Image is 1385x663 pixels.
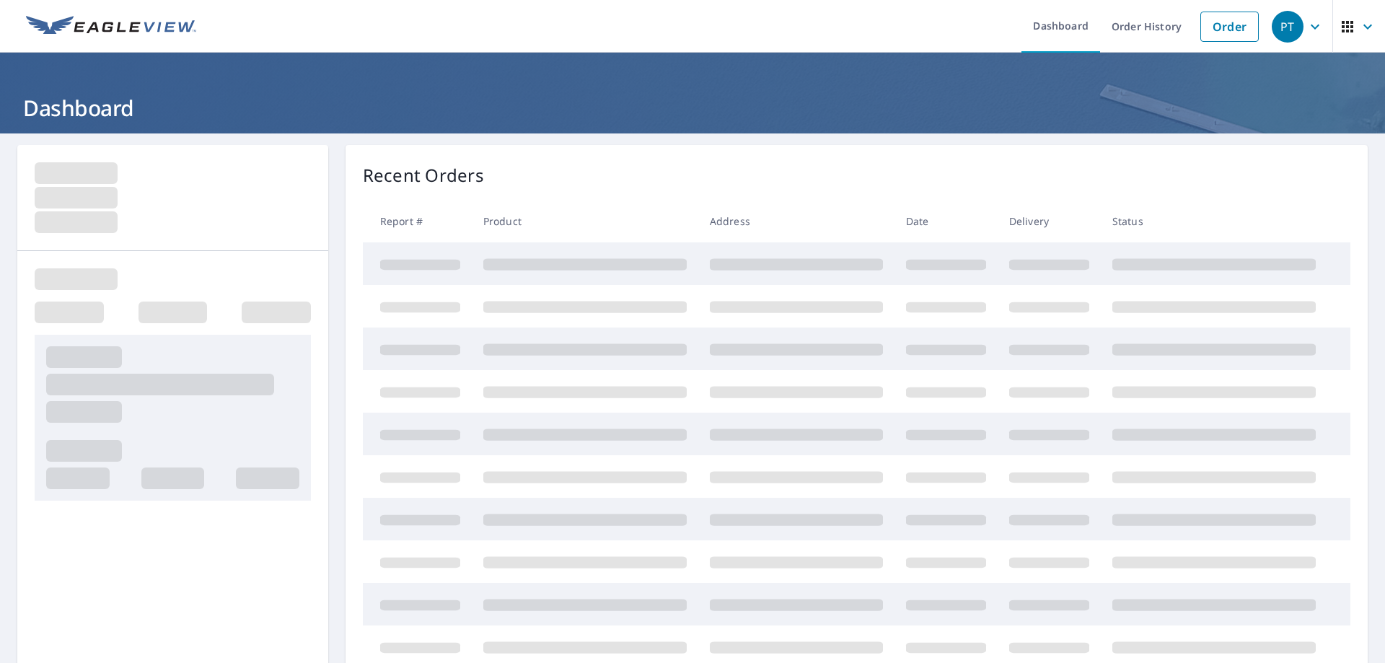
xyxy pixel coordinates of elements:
th: Address [698,200,894,242]
div: PT [1272,11,1303,43]
th: Status [1101,200,1327,242]
a: Order [1200,12,1259,42]
th: Report # [363,200,472,242]
p: Recent Orders [363,162,484,188]
th: Delivery [998,200,1101,242]
img: EV Logo [26,16,196,38]
h1: Dashboard [17,93,1368,123]
th: Product [472,200,698,242]
th: Date [894,200,998,242]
